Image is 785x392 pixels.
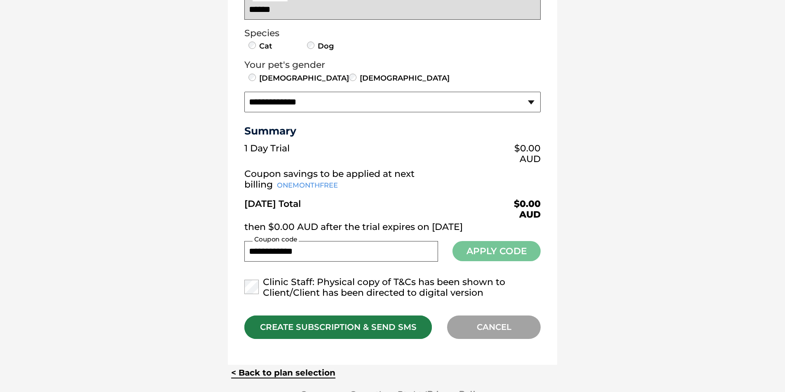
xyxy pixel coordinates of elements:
[244,280,259,294] input: Clinic Staff: Physical copy of T&Cs has been shown to Client/Client has been directed to digital ...
[231,368,335,378] a: < Back to plan selection
[244,141,491,167] td: 1 Day Trial
[244,220,541,234] td: then $0.00 AUD after the trial expires on [DATE]
[244,167,491,192] td: Coupon savings to be applied at next billing
[244,192,491,220] td: [DATE] Total
[244,28,541,39] legend: Species
[244,60,541,70] legend: Your pet's gender
[273,180,342,191] span: ONEMONTHFREE
[491,141,541,167] td: $0.00 AUD
[452,241,541,261] button: Apply Code
[253,236,299,243] label: Coupon code
[491,192,541,220] td: $0.00 AUD
[244,277,541,298] label: Clinic Staff: Physical copy of T&Cs has been shown to Client/Client has been directed to digital ...
[447,315,541,339] div: CANCEL
[244,315,432,339] div: CREATE SUBSCRIPTION & SEND SMS
[244,125,541,137] h3: Summary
